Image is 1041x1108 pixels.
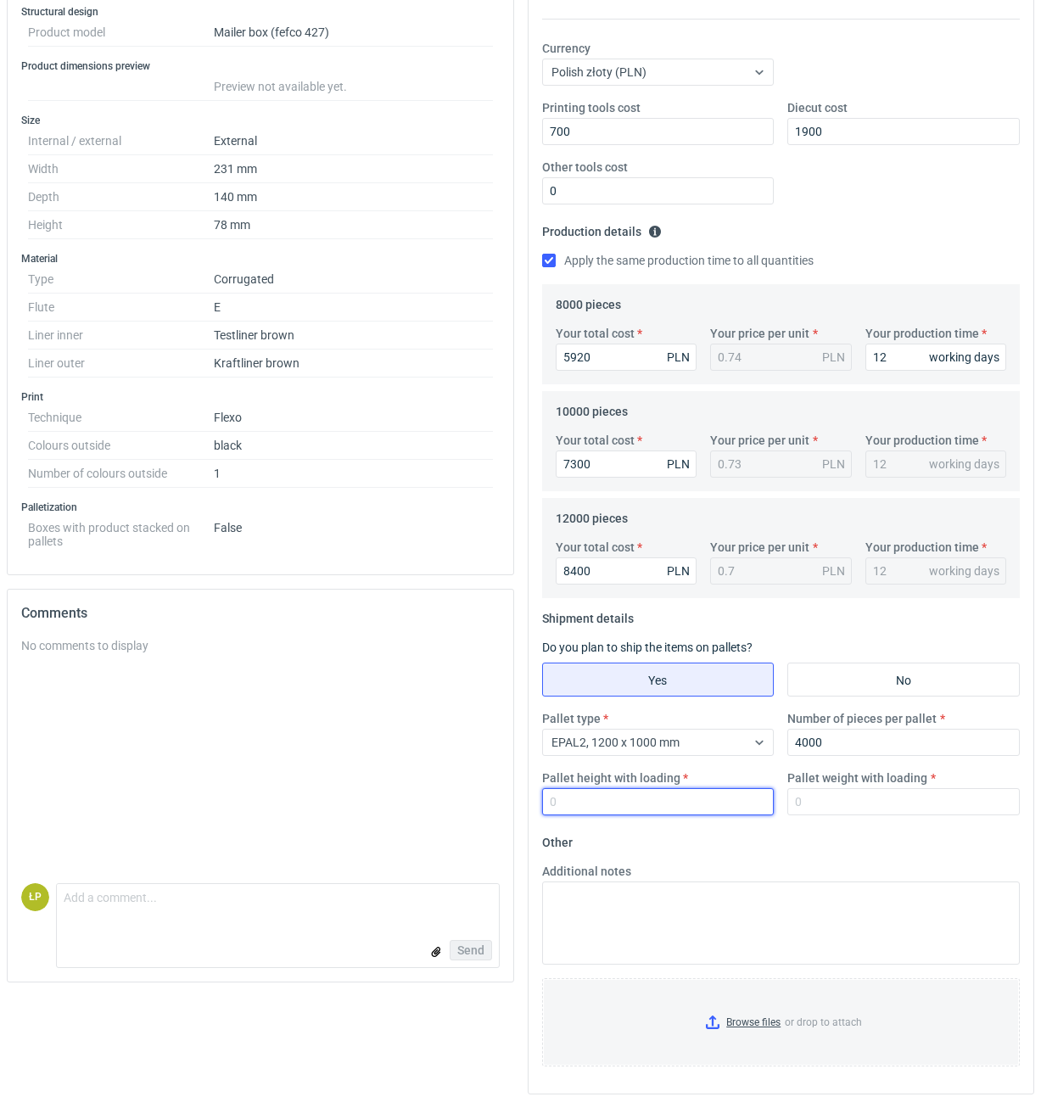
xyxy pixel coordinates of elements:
[21,883,49,911] figcaption: ŁP
[865,325,979,342] label: Your production time
[556,325,635,342] label: Your total cost
[450,940,492,960] button: Send
[543,979,1020,1066] label: or drop to attach
[556,291,621,311] legend: 8000 pieces
[214,183,493,211] dd: 140 mm
[556,539,635,556] label: Your total cost
[28,211,214,239] dt: Height
[929,349,999,366] div: working days
[556,398,628,418] legend: 10000 pieces
[28,322,214,350] dt: Liner inner
[787,118,1020,145] input: 0
[542,788,775,815] input: 0
[21,390,500,404] h3: Print
[667,349,690,366] div: PLN
[214,266,493,294] dd: Corrugated
[542,99,641,116] label: Printing tools cost
[542,641,753,654] label: Do you plan to ship the items on pallets?
[21,637,500,654] div: No comments to display
[21,883,49,911] div: Łukasz Postawa
[787,788,1020,815] input: 0
[542,663,775,697] label: Yes
[667,456,690,473] div: PLN
[929,562,999,579] div: working days
[214,127,493,155] dd: External
[28,19,214,47] dt: Product model
[214,322,493,350] dd: Testliner brown
[214,211,493,239] dd: 78 mm
[710,539,809,556] label: Your price per unit
[551,736,680,749] span: EPAL2, 1200 x 1000 mm
[865,432,979,449] label: Your production time
[214,80,347,93] span: Preview not available yet.
[542,769,680,786] label: Pallet height with loading
[542,710,601,727] label: Pallet type
[542,829,573,849] legend: Other
[214,155,493,183] dd: 231 mm
[865,539,979,556] label: Your production time
[28,432,214,460] dt: Colours outside
[28,127,214,155] dt: Internal / external
[28,514,214,548] dt: Boxes with product stacked on pallets
[21,252,500,266] h3: Material
[21,603,500,624] h2: Comments
[787,710,937,727] label: Number of pieces per pallet
[21,59,500,73] h3: Product dimensions preview
[822,349,845,366] div: PLN
[21,5,500,19] h3: Structural design
[822,456,845,473] div: PLN
[787,663,1020,697] label: No
[28,183,214,211] dt: Depth
[556,505,628,525] legend: 12000 pieces
[21,114,500,127] h3: Size
[542,605,634,625] legend: Shipment details
[21,501,500,514] h3: Palletization
[542,863,631,880] label: Additional notes
[822,562,845,579] div: PLN
[28,266,214,294] dt: Type
[542,218,662,238] legend: Production details
[214,350,493,378] dd: Kraftliner brown
[214,404,493,432] dd: Flexo
[556,432,635,449] label: Your total cost
[787,769,927,786] label: Pallet weight with loading
[865,344,1007,371] input: 0
[28,350,214,378] dt: Liner outer
[710,325,809,342] label: Your price per unit
[667,562,690,579] div: PLN
[214,294,493,322] dd: E
[214,514,493,548] dd: False
[214,460,493,488] dd: 1
[556,344,697,371] input: 0
[542,252,814,269] label: Apply the same production time to all quantities
[929,456,999,473] div: working days
[551,65,646,79] span: Polish złoty (PLN)
[542,159,628,176] label: Other tools cost
[214,19,493,47] dd: Mailer box (fefco 427)
[28,460,214,488] dt: Number of colours outside
[710,432,809,449] label: Your price per unit
[787,99,848,116] label: Diecut cost
[214,432,493,460] dd: black
[787,729,1020,756] input: 0
[542,118,775,145] input: 0
[457,944,484,956] span: Send
[542,177,775,204] input: 0
[28,404,214,432] dt: Technique
[28,294,214,322] dt: Flute
[28,155,214,183] dt: Width
[542,40,590,57] label: Currency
